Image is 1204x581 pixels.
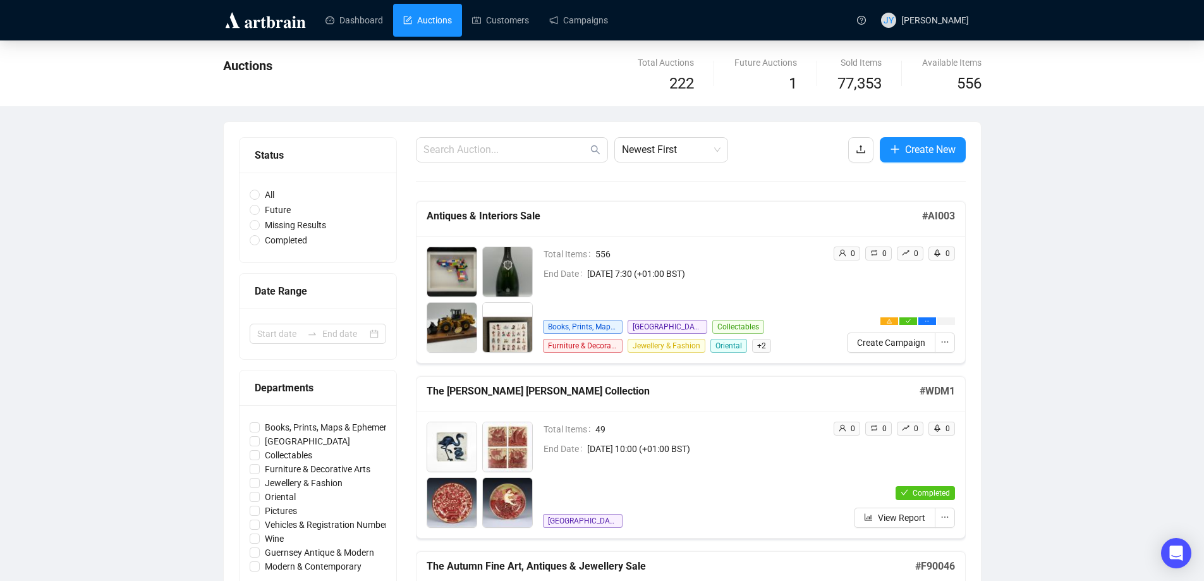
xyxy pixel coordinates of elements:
[628,320,707,334] span: [GEOGRAPHIC_DATA]
[427,422,477,472] img: 1_1.jpg
[427,384,920,399] h5: The [PERSON_NAME] [PERSON_NAME] Collection
[260,476,348,490] span: Jewellery & Fashion
[901,489,908,496] span: check
[882,424,887,433] span: 0
[914,424,918,433] span: 0
[905,142,956,157] span: Create New
[483,478,532,527] img: 4_1.jpg
[260,218,331,232] span: Missing Results
[260,546,379,560] span: Guernsey Antique & Modern
[789,75,797,92] span: 1
[622,138,721,162] span: Newest First
[957,75,982,92] span: 556
[878,511,925,525] span: View Report
[915,559,955,574] h5: # F90046
[427,247,477,297] img: 1_1.jpg
[940,513,949,522] span: ellipsis
[260,532,289,546] span: Wine
[544,267,587,281] span: End Date
[590,145,600,155] span: search
[483,303,532,352] img: 4_1.jpg
[260,434,355,448] span: [GEOGRAPHIC_DATA]
[260,203,296,217] span: Future
[416,201,966,364] a: Antiques & Interiors Sale#AI003Total Items556End Date[DATE] 7:30 (+01:00 BST)Books, Prints, Maps ...
[933,424,941,432] span: rocket
[544,422,595,436] span: Total Items
[223,58,272,73] span: Auctions
[837,56,882,70] div: Sold Items
[595,247,823,261] span: 556
[260,518,398,532] span: Vehicles & Registration Numbers
[257,327,302,341] input: Start date
[906,319,911,324] span: check
[920,384,955,399] h5: # WDM1
[416,376,966,539] a: The [PERSON_NAME] [PERSON_NAME] Collection#WDM1Total Items49End Date[DATE] 10:00 (+01:00 BST)[GEO...
[307,329,317,339] span: to
[857,16,866,25] span: question-circle
[914,249,918,258] span: 0
[483,422,532,472] img: 2_1.jpg
[638,56,694,70] div: Total Auctions
[940,338,949,346] span: ellipsis
[260,420,397,434] span: Books, Prints, Maps & Ephemera
[870,424,878,432] span: retweet
[322,327,367,341] input: End date
[1161,538,1191,568] div: Open Intercom Messenger
[710,339,747,353] span: Oriental
[260,188,279,202] span: All
[260,560,367,573] span: Modern & Contemporary
[255,283,381,299] div: Date Range
[734,56,797,70] div: Future Auctions
[628,339,705,353] span: Jewellery & Fashion
[857,336,925,350] span: Create Campaign
[307,329,317,339] span: swap-right
[403,4,452,37] a: Auctions
[752,339,771,353] span: + 2
[922,209,955,224] h5: # AI003
[427,478,477,527] img: 3_1.jpg
[260,462,375,476] span: Furniture & Decorative Arts
[712,320,764,334] span: Collectables
[837,72,882,96] span: 77,353
[260,233,312,247] span: Completed
[587,442,823,456] span: [DATE] 10:00 (+01:00 BST)
[946,424,950,433] span: 0
[260,490,301,504] span: Oriental
[549,4,608,37] a: Campaigns
[854,508,935,528] button: View Report
[325,4,383,37] a: Dashboard
[922,56,982,70] div: Available Items
[902,249,909,257] span: rise
[851,424,855,433] span: 0
[223,10,308,30] img: logo
[870,249,878,257] span: retweet
[427,559,915,574] h5: The Autumn Fine Art, Antiques & Jewellery Sale
[851,249,855,258] span: 0
[483,247,532,297] img: 2_1.jpg
[839,249,846,257] span: user
[423,142,588,157] input: Search Auction...
[946,249,950,258] span: 0
[587,267,823,281] span: [DATE] 7:30 (+01:00 BST)
[847,333,935,353] button: Create Campaign
[864,513,873,522] span: bar-chart
[669,75,694,92] span: 222
[543,514,623,528] span: [GEOGRAPHIC_DATA]
[472,4,529,37] a: Customers
[255,147,381,163] div: Status
[913,489,950,498] span: Completed
[839,424,846,432] span: user
[544,442,587,456] span: End Date
[856,144,866,154] span: upload
[543,339,623,353] span: Furniture & Decorative Arts
[887,319,892,324] span: warning
[543,320,623,334] span: Books, Prints, Maps & Ephemera
[884,13,894,27] span: JY
[255,380,381,396] div: Departments
[427,303,477,352] img: 3_1.jpg
[925,319,930,324] span: ellipsis
[544,247,595,261] span: Total Items
[882,249,887,258] span: 0
[880,137,966,162] button: Create New
[260,504,302,518] span: Pictures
